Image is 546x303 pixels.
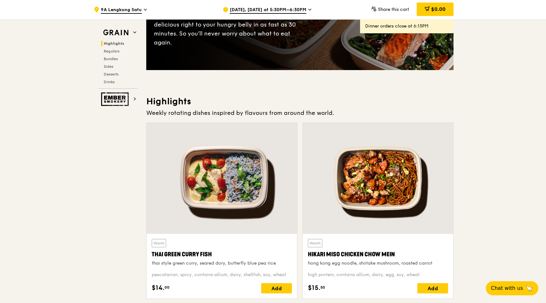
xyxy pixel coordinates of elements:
span: $0.00 [431,6,446,12]
span: Regulars [104,49,119,53]
img: Grain web logo [101,27,131,38]
span: Desserts [104,72,118,76]
span: Drinks [104,80,115,84]
div: hong kong egg noodle, shiitake mushroom, roasted carrot [308,260,448,267]
div: Hikari Miso Chicken Chow Mein [308,250,448,259]
div: Warm [152,239,166,247]
span: 9A Lengkong Satu [101,7,142,14]
div: pescatarian, spicy, contains allium, dairy, shellfish, soy, wheat [152,272,292,278]
span: $14. [152,283,165,293]
div: high protein, contains allium, dairy, egg, soy, wheat [308,272,448,278]
span: 🦙 [526,284,533,292]
span: 50 [320,285,325,290]
div: Weekly rotating dishes inspired by flavours from around the world. [146,108,454,117]
span: 00 [165,285,170,290]
span: Chat with us [491,284,523,292]
span: $15. [308,283,320,293]
h3: Highlights [146,96,454,107]
span: Highlights [104,41,124,46]
div: Warm [308,239,322,247]
div: thai style green curry, seared dory, butterfly blue pea rice [152,260,292,267]
button: Chat with us🦙 [486,281,538,295]
span: Share this cart [378,7,409,12]
div: Thai Green Curry Fish [152,250,292,259]
span: Bundles [104,57,118,61]
div: Dinner orders close at 6:15PM [365,23,448,29]
span: [DATE], [DATE] at 5:30PM–6:30PM [230,7,306,14]
span: Sides [104,64,113,69]
img: Ember Smokery web logo [101,92,131,106]
div: Add [417,283,448,293]
div: Add [261,283,292,293]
